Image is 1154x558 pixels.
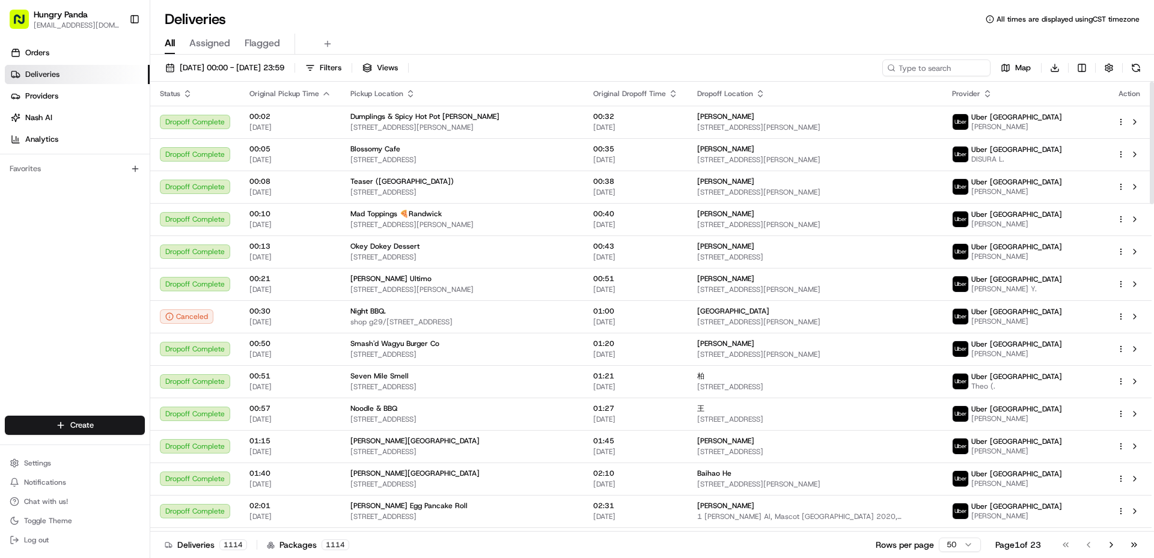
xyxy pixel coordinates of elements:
[971,252,1062,261] span: [PERSON_NAME]
[5,493,145,510] button: Chat with us!
[593,274,678,284] span: 00:51
[971,339,1062,349] span: Uber [GEOGRAPHIC_DATA]
[5,416,145,435] button: Create
[697,123,933,132] span: [STREET_ADDRESS][PERSON_NAME]
[34,20,120,30] button: [EMAIL_ADDRESS][DOMAIN_NAME]
[249,252,331,262] span: [DATE]
[350,382,574,392] span: [STREET_ADDRESS]
[697,371,704,381] span: 柏
[971,317,1062,326] span: [PERSON_NAME]
[593,112,678,121] span: 00:32
[180,62,284,73] span: [DATE] 00:00 - [DATE] 23:59
[245,36,280,50] span: Flagged
[953,374,968,389] img: uber-new-logo.jpeg
[34,8,88,20] button: Hungry Panda
[593,317,678,327] span: [DATE]
[350,177,454,186] span: Teaser ([GEOGRAPHIC_DATA])
[249,241,331,251] span: 00:13
[350,512,574,521] span: [STREET_ADDRESS]
[697,187,933,197] span: [STREET_ADDRESS][PERSON_NAME]
[25,47,49,58] span: Orders
[593,339,678,348] span: 01:20
[249,285,331,294] span: [DATE]
[952,89,980,99] span: Provider
[249,382,331,392] span: [DATE]
[350,371,409,381] span: Seven Mile Smell
[377,62,398,73] span: Views
[249,501,331,511] span: 02:01
[971,511,1062,521] span: [PERSON_NAME]
[350,220,574,229] span: [STREET_ADDRESS][PERSON_NAME]
[24,516,72,526] span: Toggle Theme
[25,134,58,145] span: Analytics
[971,479,1062,488] span: [PERSON_NAME]
[165,10,226,29] h1: Deliveries
[697,436,754,446] span: [PERSON_NAME]
[249,155,331,165] span: [DATE]
[593,382,678,392] span: [DATE]
[971,210,1062,219] span: Uber [GEOGRAPHIC_DATA]
[350,306,386,316] span: Night BBQ.
[971,112,1062,122] span: Uber [GEOGRAPHIC_DATA]
[5,5,124,34] button: Hungry Panda[EMAIL_ADDRESS][DOMAIN_NAME]
[971,404,1062,414] span: Uber [GEOGRAPHIC_DATA]
[697,306,769,316] span: [GEOGRAPHIC_DATA]
[350,479,574,489] span: [STREET_ADDRESS]
[350,414,574,424] span: [STREET_ADDRESS]
[593,144,678,154] span: 00:35
[971,502,1062,511] span: Uber [GEOGRAPHIC_DATA]
[249,177,331,186] span: 00:08
[219,539,247,550] div: 1114
[953,503,968,519] img: uber-new-logo.jpeg
[350,317,574,327] span: shop g29/[STREET_ADDRESS]
[350,123,574,132] span: [STREET_ADDRESS][PERSON_NAME]
[953,309,968,324] img: uber-new-logo.jpeg
[267,539,349,551] div: Packages
[697,339,754,348] span: [PERSON_NAME]
[350,436,480,446] span: [PERSON_NAME][GEOGRAPHIC_DATA]
[249,317,331,327] span: [DATE]
[350,339,439,348] span: Smash'd Wagyu Burger Co
[593,447,678,456] span: [DATE]
[971,469,1062,479] span: Uber [GEOGRAPHIC_DATA]
[953,276,968,292] img: uber-new-logo.jpeg
[1015,62,1031,73] span: Map
[697,285,933,294] span: [STREET_ADDRESS][PERSON_NAME]
[320,62,341,73] span: Filters
[350,252,574,262] span: [STREET_ADDRESS]
[971,274,1062,284] span: Uber [GEOGRAPHIC_DATA]
[249,512,331,521] span: [DATE]
[357,59,403,76] button: Views
[697,89,753,99] span: Dropoff Location
[249,469,331,478] span: 01:40
[165,539,247,551] div: Deliveries
[249,350,331,359] span: [DATE]
[160,89,180,99] span: Status
[593,155,678,165] span: [DATE]
[593,252,678,262] span: [DATE]
[350,285,574,294] span: [STREET_ADDRESS][PERSON_NAME]
[25,112,52,123] span: Nash AI
[322,539,349,550] div: 1114
[350,501,468,511] span: [PERSON_NAME] Egg Pancake Roll
[971,349,1062,359] span: [PERSON_NAME]
[1117,89,1142,99] div: Action
[953,244,968,259] img: uber-new-logo.jpeg
[697,414,933,424] span: [STREET_ADDRESS]
[249,479,331,489] span: [DATE]
[593,187,678,197] span: [DATE]
[971,446,1062,456] span: [PERSON_NAME]
[697,144,754,154] span: [PERSON_NAME]
[697,241,754,251] span: [PERSON_NAME]
[593,306,678,316] span: 01:00
[5,455,145,472] button: Settings
[593,414,678,424] span: [DATE]
[5,512,145,529] button: Toggle Theme
[160,59,290,76] button: [DATE] 00:00 - [DATE] 23:59
[953,147,968,162] img: uber-new-logo.jpeg
[995,539,1041,551] div: Page 1 of 23
[24,458,51,468] span: Settings
[189,36,230,50] span: Assigned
